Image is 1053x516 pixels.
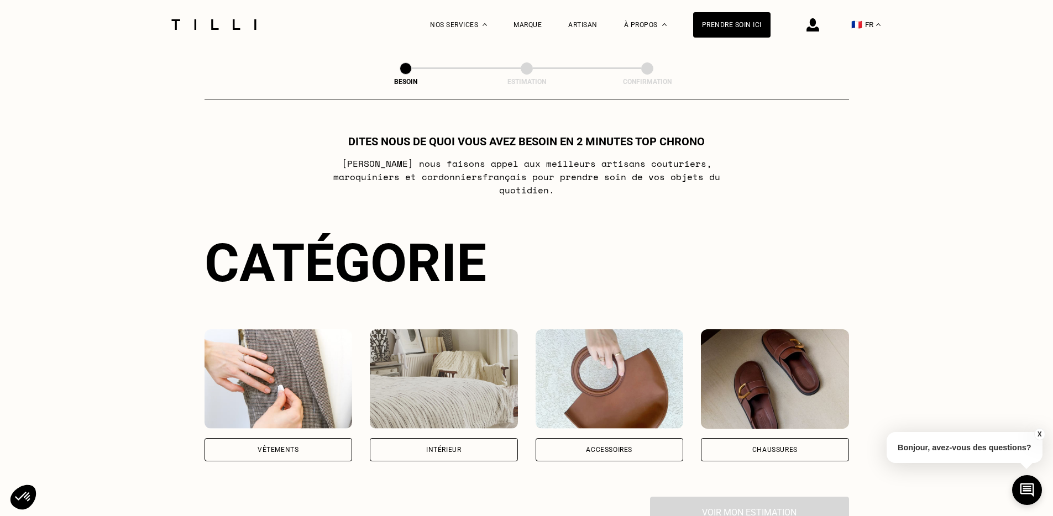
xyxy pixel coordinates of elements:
[472,78,582,86] div: Estimation
[536,329,684,429] img: Accessoires
[370,329,518,429] img: Intérieur
[592,78,703,86] div: Confirmation
[662,23,667,26] img: Menu déroulant à propos
[586,446,632,453] div: Accessoires
[205,329,353,429] img: Vêtements
[693,12,771,38] a: Prendre soin ici
[568,21,598,29] a: Artisan
[701,329,849,429] img: Chaussures
[307,157,746,197] p: [PERSON_NAME] nous faisons appel aux meilleurs artisans couturiers , maroquiniers et cordonniers ...
[258,446,298,453] div: Vêtements
[167,19,260,30] img: Logo du service de couturière Tilli
[514,21,542,29] a: Marque
[806,18,819,31] img: icône connexion
[483,23,487,26] img: Menu déroulant
[851,19,862,30] span: 🇫🇷
[876,23,881,26] img: menu déroulant
[1034,428,1045,440] button: X
[205,232,849,294] div: Catégorie
[348,135,705,148] h1: Dites nous de quoi vous avez besoin en 2 minutes top chrono
[426,446,461,453] div: Intérieur
[752,446,798,453] div: Chaussures
[350,78,461,86] div: Besoin
[887,432,1042,463] p: Bonjour, avez-vous des questions?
